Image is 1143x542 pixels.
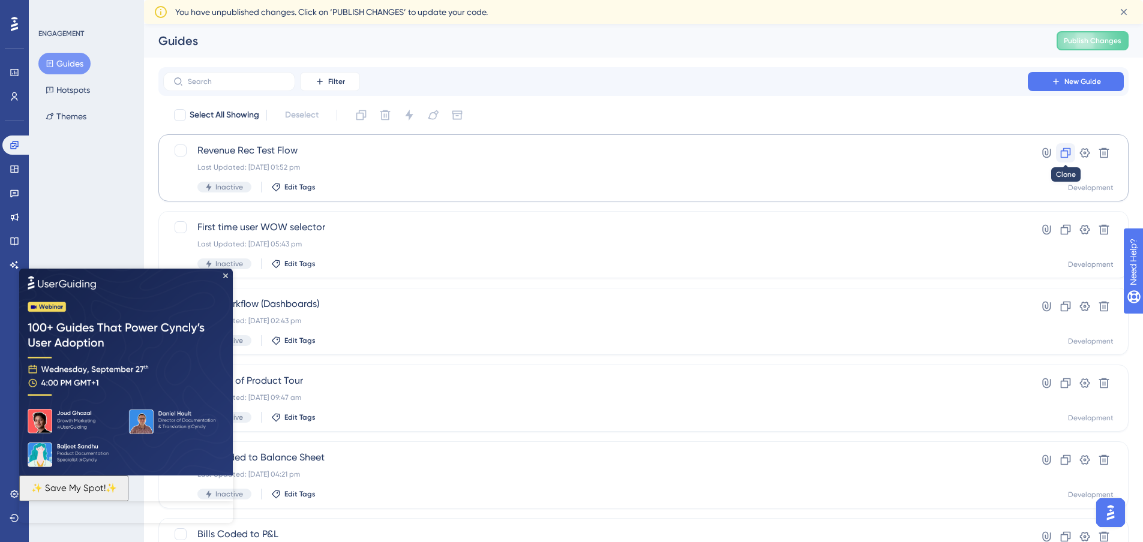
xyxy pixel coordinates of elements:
span: Bills Coded to P&L [197,527,994,541]
button: Filter [300,72,360,91]
button: New Guide [1028,72,1124,91]
button: Themes [38,106,94,127]
span: Select All Showing [190,108,259,122]
span: Ed's test of Product Tour [197,374,994,388]
button: Guides [38,53,91,74]
span: Inactive [215,182,243,192]
button: Edit Tags [271,336,316,345]
span: Edit Tags [284,182,316,192]
div: Last Updated: [DATE] 05:43 pm [197,239,994,249]
button: Hotspots [38,79,97,101]
button: Edit Tags [271,489,316,499]
div: Development [1068,413,1114,423]
span: First time user WOW selector [197,220,994,234]
span: Edit Tags [284,412,316,422]
div: Guides [158,32,1027,49]
span: You have unpublished changes. Click on ‘PUBLISH CHANGES’ to update your code. [175,5,488,19]
div: ENGAGEMENT [38,29,84,38]
div: Last Updated: [DATE] 09:47 am [197,393,994,402]
div: Development [1068,260,1114,269]
button: Edit Tags [271,259,316,269]
span: Publish Changes [1064,36,1121,46]
iframe: To enrich screen reader interactions, please activate Accessibility in Grammarly extension settings [19,269,233,523]
div: Last Updated: [DATE] 04:21 pm [197,469,994,479]
button: Edit Tags [271,412,316,422]
span: Filter [328,77,345,86]
span: Edit Tags [284,489,316,499]
span: Deselect [285,108,319,122]
span: Test Workflow (Dashboards) [197,297,994,311]
div: Last Updated: [DATE] 01:52 pm [197,162,994,172]
input: Search [188,77,285,86]
button: Publish Changes [1057,31,1129,50]
iframe: UserGuiding AI Assistant Launcher [1093,495,1129,531]
span: New Guide [1064,77,1101,86]
button: Deselect [274,104,329,126]
div: Development [1068,183,1114,192]
span: Inactive [215,259,243,269]
span: Revenue Rec Test Flow [197,143,994,158]
div: Development [1068,336,1114,346]
span: Bills coded to Balance Sheet [197,450,994,465]
div: Development [1068,490,1114,499]
button: Edit Tags [271,182,316,192]
span: Edit Tags [284,259,316,269]
div: Last Updated: [DATE] 02:43 pm [197,316,994,326]
span: Edit Tags [284,336,316,345]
